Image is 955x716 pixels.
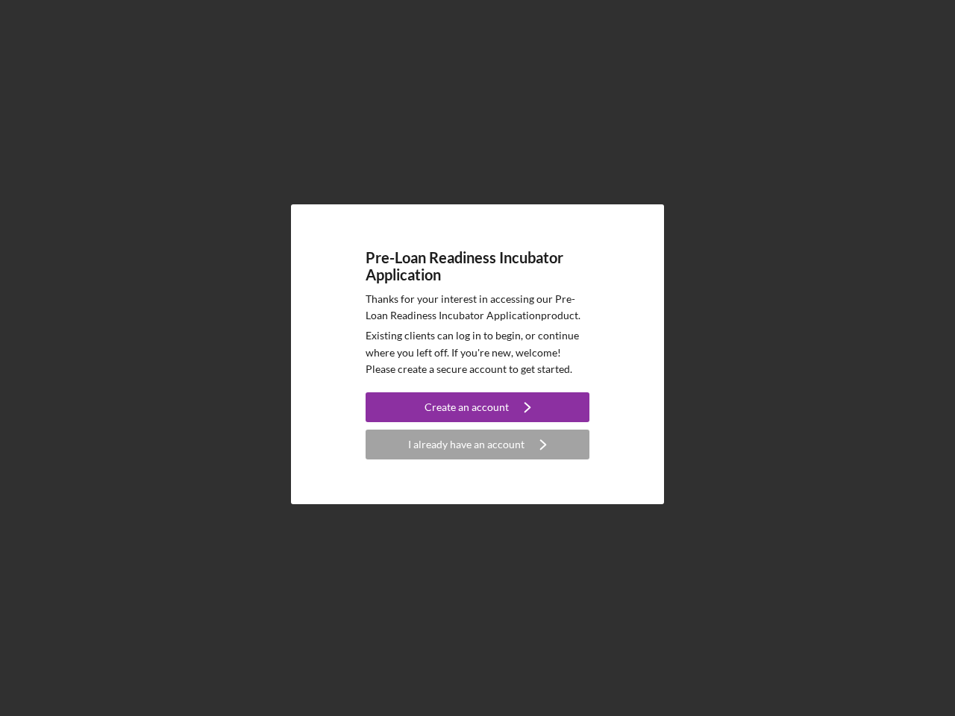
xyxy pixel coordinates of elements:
button: I already have an account [366,430,589,459]
p: Thanks for your interest in accessing our Pre-Loan Readiness Incubator Application product. [366,291,589,324]
a: Create an account [366,392,589,426]
p: Existing clients can log in to begin, or continue where you left off. If you're new, welcome! Ple... [366,327,589,377]
h4: Pre-Loan Readiness Incubator Application [366,249,589,283]
button: Create an account [366,392,589,422]
div: I already have an account [408,430,525,459]
div: Create an account [425,392,509,422]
